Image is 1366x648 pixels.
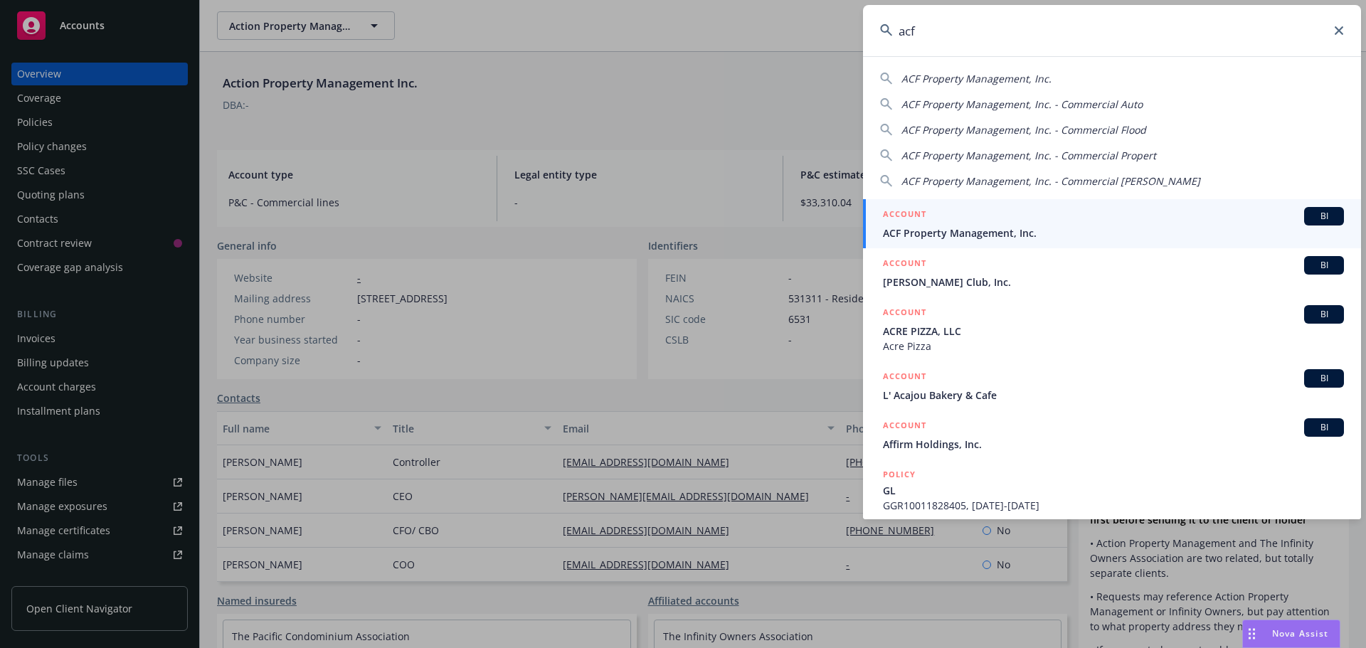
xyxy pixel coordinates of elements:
span: GGR10011828405, [DATE]-[DATE] [883,498,1344,513]
span: Acre Pizza [883,339,1344,354]
span: Affirm Holdings, Inc. [883,437,1344,452]
a: ACCOUNTBIACF Property Management, Inc. [863,199,1361,248]
span: BI [1310,372,1338,385]
h5: POLICY [883,467,916,482]
span: BI [1310,421,1338,434]
span: BI [1310,308,1338,321]
span: [PERSON_NAME] Club, Inc. [883,275,1344,290]
a: ACCOUNTBI[PERSON_NAME] Club, Inc. [863,248,1361,297]
span: BI [1310,210,1338,223]
span: ACF Property Management, Inc. - Commercial Propert [901,149,1156,162]
a: ACCOUNTBIL' Acajou Bakery & Cafe [863,361,1361,410]
input: Search... [863,5,1361,56]
h5: ACCOUNT [883,207,926,224]
span: Nova Assist [1272,627,1328,639]
div: Drag to move [1243,620,1261,647]
a: ACCOUNTBIAffirm Holdings, Inc. [863,410,1361,460]
h5: ACCOUNT [883,305,926,322]
h5: ACCOUNT [883,256,926,273]
span: ACRE PIZZA, LLC [883,324,1344,339]
span: ACF Property Management, Inc. [883,225,1344,240]
span: ACF Property Management, Inc. - Commercial Flood [901,123,1146,137]
span: BI [1310,259,1338,272]
span: ACF Property Management, Inc. - Commercial [PERSON_NAME] [901,174,1200,188]
h5: ACCOUNT [883,418,926,435]
span: L' Acajou Bakery & Cafe [883,388,1344,403]
h5: ACCOUNT [883,369,926,386]
span: ACF Property Management, Inc. [901,72,1052,85]
span: GL [883,483,1344,498]
a: ACCOUNTBIACRE PIZZA, LLCAcre Pizza [863,297,1361,361]
span: ACF Property Management, Inc. - Commercial Auto [901,97,1143,111]
a: POLICYGLGGR10011828405, [DATE]-[DATE] [863,460,1361,521]
button: Nova Assist [1242,620,1340,648]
